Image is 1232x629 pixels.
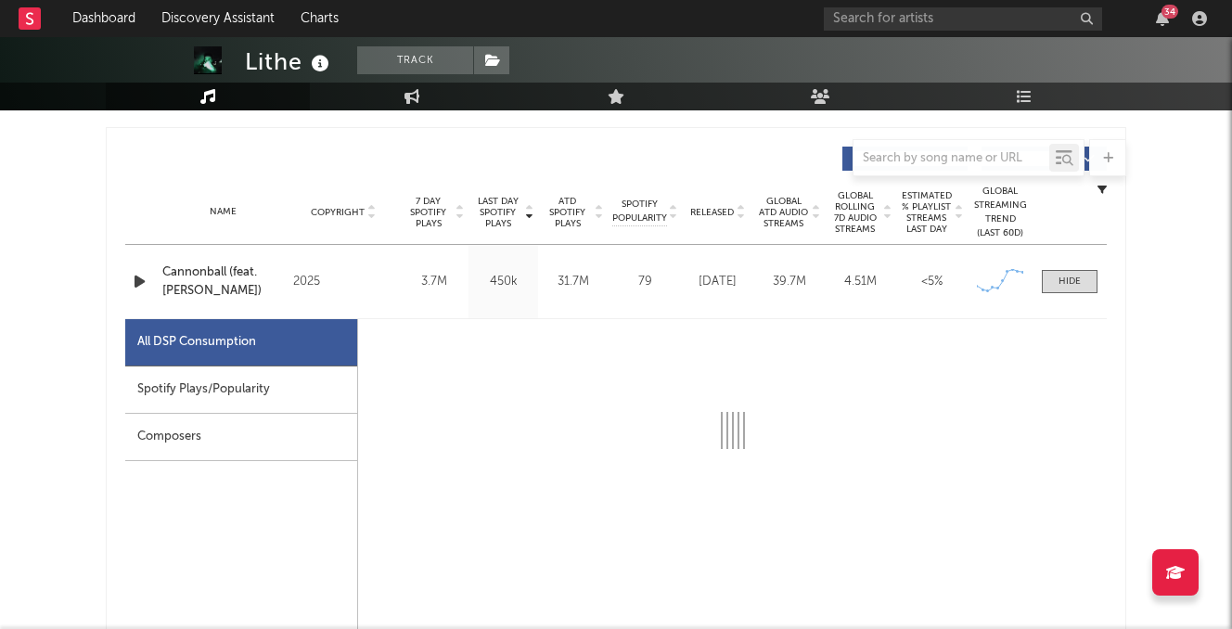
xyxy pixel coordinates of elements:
[972,185,1028,240] div: Global Streaming Trend (Last 60D)
[125,414,357,461] div: Composers
[543,273,603,291] div: 31.7M
[245,46,334,77] div: Lithe
[357,46,473,74] button: Track
[690,207,734,218] span: Released
[758,196,809,229] span: Global ATD Audio Streams
[311,207,365,218] span: Copyright
[125,366,357,414] div: Spotify Plays/Popularity
[901,190,952,235] span: Estimated % Playlist Streams Last Day
[687,273,749,291] div: [DATE]
[543,196,592,229] span: ATD Spotify Plays
[162,263,284,300] a: Cannonball (feat. [PERSON_NAME])
[404,196,453,229] span: 7 Day Spotify Plays
[404,273,464,291] div: 3.7M
[473,196,522,229] span: Last Day Spotify Plays
[901,273,963,291] div: <5%
[162,205,284,219] div: Name
[829,273,892,291] div: 4.51M
[293,271,394,293] div: 2025
[137,331,256,353] div: All DSP Consumption
[758,273,820,291] div: 39.7M
[824,7,1102,31] input: Search for artists
[473,273,533,291] div: 450k
[612,273,677,291] div: 79
[1156,11,1169,26] button: 34
[125,319,357,366] div: All DSP Consumption
[612,198,667,225] span: Spotify Popularity
[1161,5,1178,19] div: 34
[853,151,1049,166] input: Search by song name or URL
[829,190,880,235] span: Global Rolling 7D Audio Streams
